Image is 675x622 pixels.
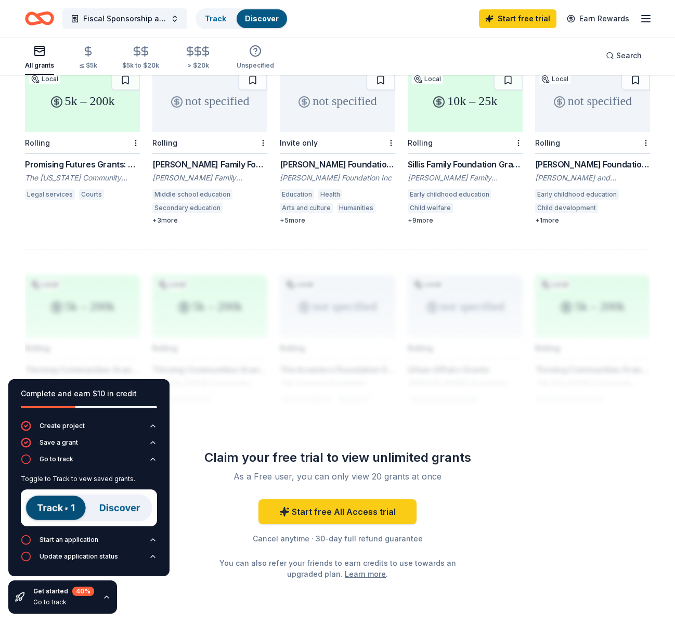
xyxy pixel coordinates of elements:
div: not specified [535,70,650,132]
a: Home [25,6,54,31]
div: Save a grant [40,438,78,447]
a: not specifiedLocalRolling[PERSON_NAME] Foundation Grant[PERSON_NAME] and [PERSON_NAME] Foundation... [535,70,650,225]
div: Early childhood education [535,189,619,200]
button: TrackDiscover [196,8,288,29]
div: Rolling [25,138,50,147]
div: ≤ $5k [79,61,97,70]
a: not specifiedInvite only[PERSON_NAME] Foundation Grant[PERSON_NAME] Foundation IncEducationHealth... [280,70,395,225]
div: Arts and culture [280,203,333,213]
div: Rolling [152,138,177,147]
div: Get started [33,587,94,596]
div: Complete and earn $10 in credit [21,387,157,400]
div: All grants [25,61,54,70]
div: Go to track [40,455,73,463]
div: The [US_STATE] Community Trust [25,173,140,183]
div: Go to track [21,471,157,535]
button: Search [598,45,650,66]
button: Save a grant [21,437,157,454]
a: Earn Rewards [561,9,635,28]
div: Secondary education [152,203,223,213]
div: Promising Futures Grants: Human Justice [25,158,140,171]
button: Create project [21,421,157,437]
div: As a Free user, you can only view 20 grants at once [200,470,475,483]
div: Toggle to Track to vew saved grants. [21,475,157,483]
div: not specified [152,70,267,132]
div: Local [412,74,443,84]
div: [PERSON_NAME] Foundation Inc [280,173,395,183]
button: Unspecified [237,41,274,75]
div: Rolling [535,138,560,147]
button: Start an application [21,535,157,551]
div: + 3 more [152,216,267,225]
div: Unspecified [237,61,274,70]
div: 10k – 25k [408,70,523,132]
div: [PERSON_NAME] Family Foundation Grant [152,158,267,171]
span: Search [616,49,642,62]
div: Humanities [337,203,375,213]
button: Go to track [21,454,157,471]
div: [PERSON_NAME] Family Foundation [152,173,267,183]
div: Create project [40,422,85,430]
div: $5k to $20k [122,61,159,70]
div: + 9 more [408,216,523,225]
a: Start free trial [479,9,556,28]
div: Legal services [25,189,75,200]
div: Health [318,189,342,200]
div: Sillis Family Foundation Grants [408,158,523,171]
a: Track [205,14,226,23]
button: Fiscal Sponsorship and Capacity Building [62,8,187,29]
div: [PERSON_NAME] and [PERSON_NAME] Foundation [535,173,650,183]
div: Early childhood education [408,189,491,200]
div: Education [280,189,314,200]
div: Middle school education [152,189,232,200]
button: $5k to $20k [122,41,159,75]
div: [PERSON_NAME] Foundation Grant [280,158,395,171]
div: 5k – 200k [25,70,140,132]
button: Update application status [21,551,157,568]
a: Discover [245,14,279,23]
button: ≤ $5k [79,41,97,75]
div: Start an application [40,536,98,544]
div: not specified [280,70,395,132]
a: 10k – 25kLocalRollingSillis Family Foundation Grants[PERSON_NAME] Family FoundationEarly childhoo... [408,70,523,225]
div: [PERSON_NAME] Family Foundation [408,173,523,183]
a: not specifiedRolling[PERSON_NAME] Family Foundation Grant[PERSON_NAME] Family FoundationMiddle sc... [152,70,267,225]
span: Fiscal Sponsorship and Capacity Building [83,12,166,25]
div: Local [539,74,570,84]
div: + 1 more [535,216,650,225]
a: Learn more [345,568,386,579]
div: > $20k [184,61,212,70]
div: Local [29,74,60,84]
div: Child development [535,203,598,213]
div: Claim your free trial to view unlimited grants [188,449,487,466]
div: Update application status [40,552,118,561]
a: Start free All Access trial [258,499,417,524]
div: Child welfare [408,203,453,213]
div: + 5 more [280,216,395,225]
div: Courts [79,189,104,200]
div: You can also refer your friends to earn credits to use towards an upgraded plan. . [217,558,458,579]
button: > $20k [184,41,212,75]
div: Cancel anytime · 30-day full refund guarantee [188,533,487,545]
a: 5k – 200kLocalRollingPromising Futures Grants: Human JusticeThe [US_STATE] Community TrustLegal s... [25,70,140,203]
div: Invite only [280,138,318,147]
div: 40 % [72,587,94,596]
div: Go to track [33,598,94,606]
div: [PERSON_NAME] Foundation Grant [535,158,650,171]
div: Rolling [408,138,433,147]
img: Track [21,489,157,526]
button: All grants [25,41,54,75]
